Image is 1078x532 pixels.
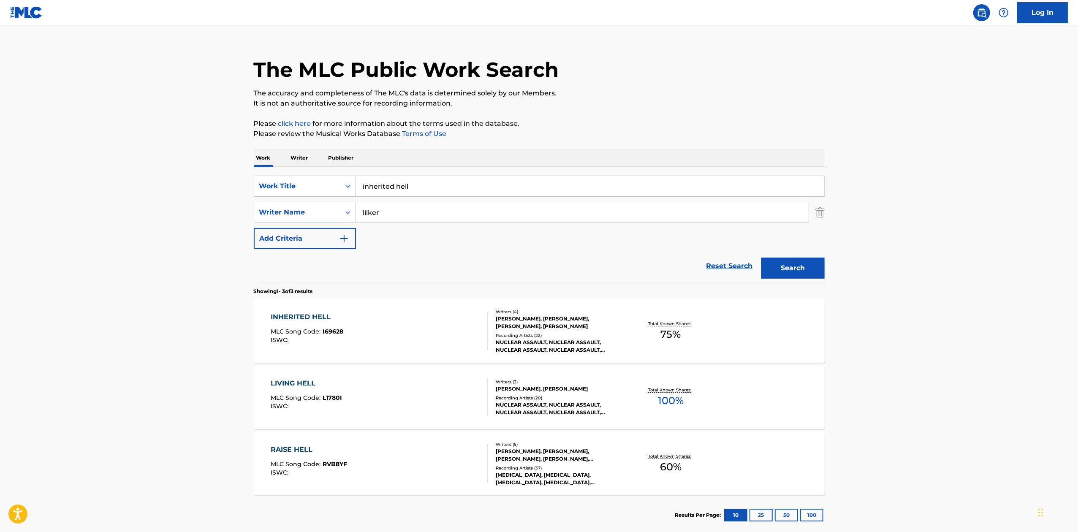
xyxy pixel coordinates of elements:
span: MLC Song Code : [271,328,323,335]
p: The accuracy and completeness of The MLC's data is determined solely by our Members. [254,88,825,98]
div: Help [995,4,1012,21]
p: Work [254,149,273,167]
div: Writer Name [259,207,335,217]
p: Showing 1 - 3 of 3 results [254,288,313,295]
button: 25 [749,509,773,521]
img: MLC Logo [10,6,43,19]
img: help [999,8,1009,18]
div: [PERSON_NAME], [PERSON_NAME] [496,385,623,393]
span: 100 % [658,393,684,408]
a: RAISE HELLMLC Song Code:RVB8YFISWC:Writers (5)[PERSON_NAME], [PERSON_NAME], [PERSON_NAME], [PERSO... [254,432,825,495]
a: Terms of Use [401,130,447,138]
img: 9d2ae6d4665cec9f34b9.svg [339,233,349,244]
div: INHERITED HELL [271,312,343,322]
div: NUCLEAR ASSAULT, NUCLEAR ASSAULT, NUCLEAR ASSAULT, NUCLEAR ASSAULT, NUCLEAR ASSAULT [496,401,623,416]
div: [PERSON_NAME], [PERSON_NAME], [PERSON_NAME], [PERSON_NAME] [496,315,623,330]
span: 75 % [660,327,681,342]
iframe: Chat Widget [1036,491,1078,532]
button: Search [761,258,825,279]
p: Please review the Musical Works Database [254,129,825,139]
img: search [977,8,987,18]
p: Please for more information about the terms used in the database. [254,119,825,129]
div: LIVING HELL [271,378,342,388]
div: Writers ( 5 ) [496,441,623,448]
p: Writer [288,149,311,167]
div: Recording Artists ( 22 ) [496,332,623,339]
div: [MEDICAL_DATA], [MEDICAL_DATA], [MEDICAL_DATA], [MEDICAL_DATA], [MEDICAL_DATA] [496,471,623,486]
p: Results Per Page: [675,511,723,519]
p: Total Known Shares: [648,453,693,459]
h1: The MLC Public Work Search [254,57,559,82]
form: Search Form [254,176,825,283]
div: Recording Artists ( 20 ) [496,395,623,401]
div: Drag [1038,500,1043,525]
div: NUCLEAR ASSAULT, NUCLEAR ASSAULT, NUCLEAR ASSAULT, NUCLEAR ASSAULT, NUCLEAR ASSAULT [496,339,623,354]
span: L1780I [323,394,342,402]
span: MLC Song Code : [271,394,323,402]
div: RAISE HELL [271,445,347,455]
button: 100 [800,509,823,521]
p: Total Known Shares: [648,387,693,393]
a: LIVING HELLMLC Song Code:L1780IISWC:Writers (3)[PERSON_NAME], [PERSON_NAME]Recording Artists (20)... [254,366,825,429]
button: 50 [775,509,798,521]
span: ISWC : [271,336,291,344]
span: ISWC : [271,402,291,410]
span: 60 % [660,459,682,475]
a: Public Search [973,4,990,21]
a: click here [278,119,311,128]
div: Recording Artists ( 37 ) [496,465,623,471]
div: Writers ( 3 ) [496,379,623,385]
div: [PERSON_NAME], [PERSON_NAME], [PERSON_NAME], [PERSON_NAME], [PERSON_NAME] [496,448,623,463]
a: Log In [1017,2,1068,23]
div: Writers ( 4 ) [496,309,623,315]
p: Total Known Shares: [648,320,693,327]
div: Work Title [259,181,335,191]
a: Reset Search [702,257,757,275]
button: Add Criteria [254,228,356,249]
span: MLC Song Code : [271,460,323,468]
button: 10 [724,509,747,521]
p: It is not an authoritative source for recording information. [254,98,825,109]
a: INHERITED HELLMLC Song Code:I69628ISWC:Writers (4)[PERSON_NAME], [PERSON_NAME], [PERSON_NAME], [P... [254,299,825,363]
img: Delete Criterion [815,202,825,223]
span: RVB8YF [323,460,347,468]
p: Publisher [326,149,356,167]
span: I69628 [323,328,343,335]
span: ISWC : [271,469,291,476]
